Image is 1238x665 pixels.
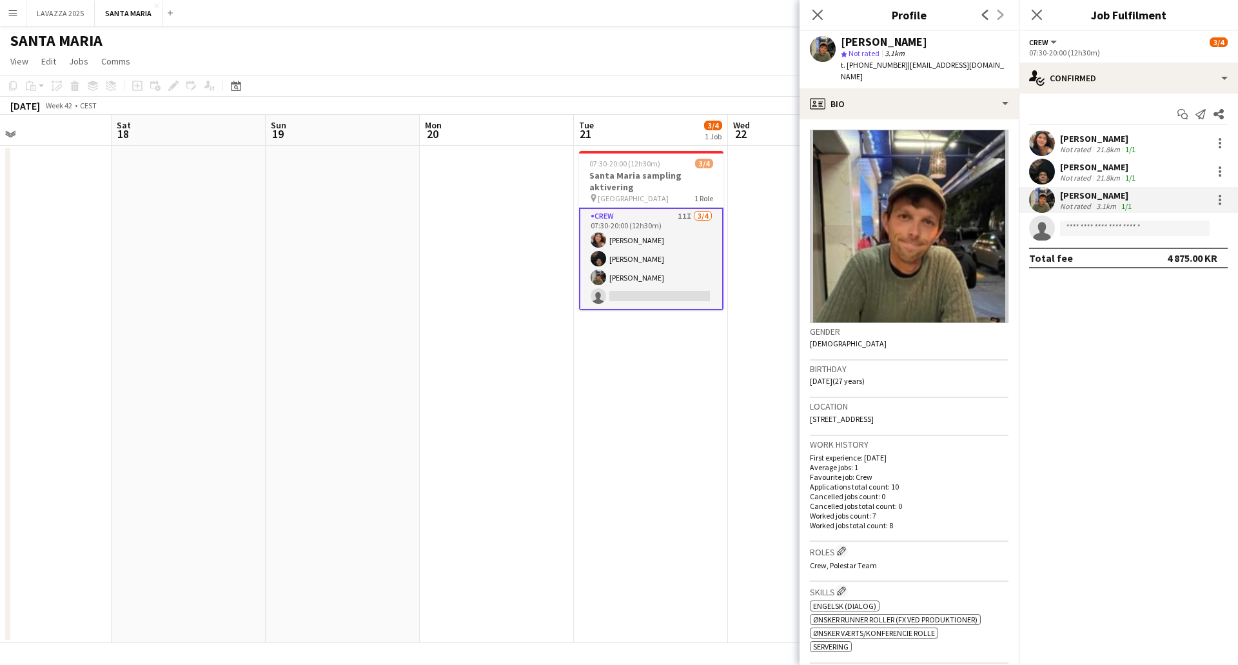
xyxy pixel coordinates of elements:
[423,126,442,141] span: 20
[1167,252,1217,264] div: 4 875.00 KR
[704,121,722,130] span: 3/4
[841,36,927,48] div: [PERSON_NAME]
[800,6,1019,23] h3: Profile
[1060,190,1134,201] div: [PERSON_NAME]
[810,401,1008,412] h3: Location
[96,53,135,70] a: Comms
[810,472,1008,482] p: Favourite job: Crew
[810,326,1008,337] h3: Gender
[41,55,56,67] span: Edit
[26,1,95,26] button: LAVAZZA 2025
[810,561,877,570] span: Crew, Polestar Team
[849,48,879,58] span: Not rated
[43,101,75,110] span: Week 42
[271,119,286,131] span: Sun
[1060,173,1094,183] div: Not rated
[810,491,1008,501] p: Cancelled jobs count: 0
[810,439,1008,450] h3: Work history
[810,376,865,386] span: [DATE] (27 years)
[1060,161,1138,173] div: [PERSON_NAME]
[115,126,131,141] span: 18
[1094,173,1123,183] div: 21.8km
[80,101,97,110] div: CEST
[10,55,28,67] span: View
[577,126,594,141] span: 21
[1125,144,1135,154] app-skills-label: 1/1
[1019,63,1238,94] div: Confirmed
[695,159,713,168] span: 3/4
[813,601,876,611] span: Engelsk (dialog)
[810,414,874,424] span: [STREET_ADDRESS]
[800,88,1019,119] div: Bio
[10,99,40,112] div: [DATE]
[101,55,130,67] span: Comms
[69,55,88,67] span: Jobs
[1121,201,1132,211] app-skills-label: 1/1
[64,53,93,70] a: Jobs
[1094,201,1119,211] div: 3.1km
[813,642,849,651] span: Servering
[95,1,162,26] button: SANTA MARIA
[841,60,908,70] span: t. [PHONE_NUMBER]
[269,126,286,141] span: 19
[1029,37,1059,47] button: Crew
[731,126,750,141] span: 22
[1029,252,1073,264] div: Total fee
[810,453,1008,462] p: First experience: [DATE]
[1210,37,1228,47] span: 3/4
[810,339,887,348] span: [DEMOGRAPHIC_DATA]
[810,584,1008,598] h3: Skills
[810,462,1008,472] p: Average jobs: 1
[1060,201,1094,211] div: Not rated
[1019,6,1238,23] h3: Job Fulfilment
[579,119,594,131] span: Tue
[10,31,103,50] h1: SANTA MARIA
[117,119,131,131] span: Sat
[733,119,750,131] span: Wed
[810,482,1008,491] p: Applications total count: 10
[1060,144,1094,154] div: Not rated
[579,208,723,310] app-card-role: Crew11I3/407:30-20:00 (12h30m)[PERSON_NAME][PERSON_NAME][PERSON_NAME]
[810,521,1008,530] p: Worked jobs total count: 8
[579,170,723,193] h3: Santa Maria sampling aktivering
[841,60,1004,81] span: | [EMAIL_ADDRESS][DOMAIN_NAME]
[1029,37,1048,47] span: Crew
[589,159,660,168] span: 07:30-20:00 (12h30m)
[810,511,1008,521] p: Worked jobs count: 7
[598,194,669,203] span: [GEOGRAPHIC_DATA]
[810,501,1008,511] p: Cancelled jobs total count: 0
[5,53,34,70] a: View
[813,615,978,624] span: Ønsker runner roller (fx ved produktioner)
[425,119,442,131] span: Mon
[882,48,907,58] span: 3.1km
[579,151,723,310] app-job-card: 07:30-20:00 (12h30m)3/4Santa Maria sampling aktivering [GEOGRAPHIC_DATA]1 RoleCrew11I3/407:30-20:...
[810,130,1008,323] img: Crew avatar or photo
[810,363,1008,375] h3: Birthday
[810,544,1008,558] h3: Roles
[1125,173,1135,183] app-skills-label: 1/1
[813,628,935,638] span: Ønsker værts/konferencie rolle
[694,194,713,203] span: 1 Role
[1029,48,1228,57] div: 07:30-20:00 (12h30m)
[705,132,722,141] div: 1 Job
[1094,144,1123,154] div: 21.8km
[1060,133,1138,144] div: [PERSON_NAME]
[36,53,61,70] a: Edit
